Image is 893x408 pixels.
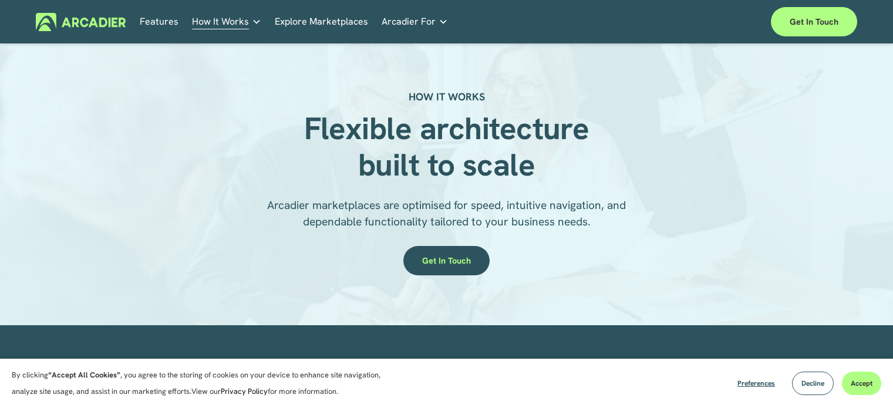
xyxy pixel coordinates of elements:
[48,370,120,380] strong: “Accept All Cookies”
[801,379,824,388] span: Decline
[737,379,775,388] span: Preferences
[382,14,436,30] span: Arcadier For
[36,13,126,31] img: Arcadier
[792,372,834,395] button: Decline
[842,372,881,395] button: Accept
[267,198,629,229] span: Arcadier marketplaces are optimised for speed, intuitive navigation, and dependable functionality...
[729,372,784,395] button: Preferences
[771,7,857,36] a: Get in touch
[409,90,485,103] strong: HOW IT WORKS
[382,13,448,31] a: folder dropdown
[304,108,597,185] strong: Flexible architecture built to scale
[140,13,178,31] a: Features
[12,367,393,400] p: By clicking , you agree to the storing of cookies on your device to enhance site navigation, anal...
[275,13,368,31] a: Explore Marketplaces
[221,386,268,396] a: Privacy Policy
[192,14,249,30] span: How It Works
[192,13,261,31] a: folder dropdown
[403,246,490,275] a: Get in touch
[851,379,872,388] span: Accept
